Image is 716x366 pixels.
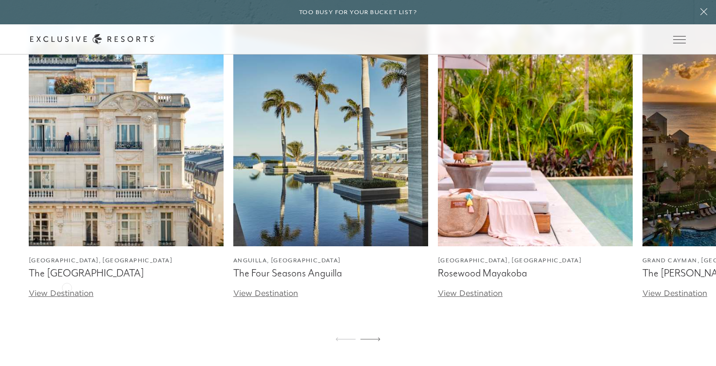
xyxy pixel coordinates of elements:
[233,267,428,279] figcaption: The Four Seasons Anguilla
[233,288,298,298] a: View Destination
[233,3,428,299] a: Anguilla, [GEOGRAPHIC_DATA]The Four Seasons AnguillaView Destination
[299,8,417,17] h6: Too busy for your bucket list?
[642,288,707,298] a: View Destination
[438,288,503,298] a: View Destination
[29,256,224,265] figcaption: [GEOGRAPHIC_DATA], [GEOGRAPHIC_DATA]
[438,3,633,299] a: [GEOGRAPHIC_DATA], [GEOGRAPHIC_DATA]Rosewood MayakobaView Destination
[29,288,94,298] a: View Destination
[233,256,428,265] figcaption: Anguilla, [GEOGRAPHIC_DATA]
[438,256,633,265] figcaption: [GEOGRAPHIC_DATA], [GEOGRAPHIC_DATA]
[673,36,686,43] button: Open navigation
[438,267,633,279] figcaption: Rosewood Mayakoba
[29,267,224,279] figcaption: The [GEOGRAPHIC_DATA]
[29,3,224,299] a: [GEOGRAPHIC_DATA], [GEOGRAPHIC_DATA]The [GEOGRAPHIC_DATA]View Destination
[671,321,716,366] iframe: Qualified Messenger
